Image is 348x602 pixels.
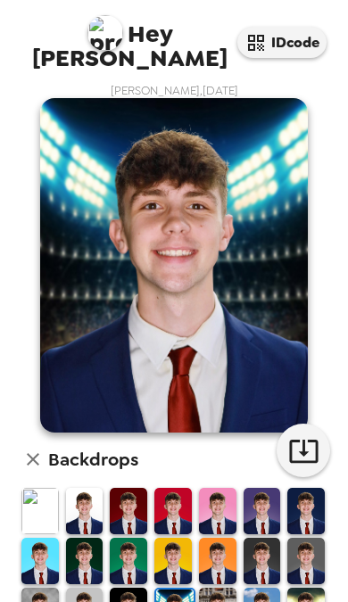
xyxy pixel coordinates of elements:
img: user [40,98,308,433]
img: Original [21,488,59,534]
button: IDcode [237,27,327,58]
span: [PERSON_NAME] [21,6,237,70]
span: [PERSON_NAME] , [DATE] [111,83,238,98]
img: profile pic [87,15,123,51]
span: Hey [128,18,172,50]
h6: Backdrops [48,445,138,474]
